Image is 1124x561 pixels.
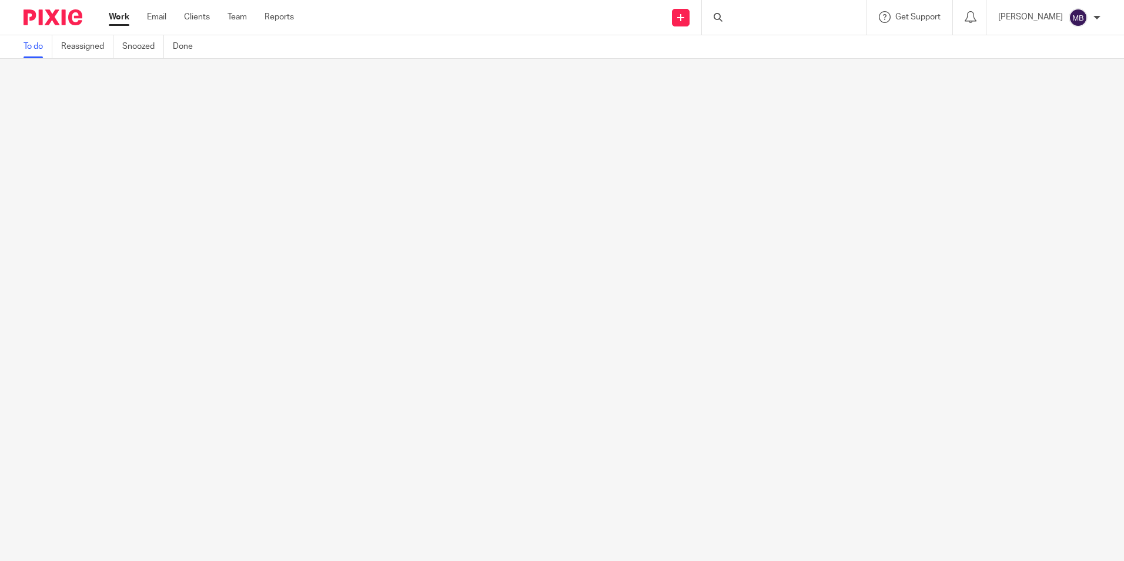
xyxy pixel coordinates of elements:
a: To do [24,35,52,58]
a: Team [228,11,247,23]
a: Email [147,11,166,23]
a: Reassigned [61,35,113,58]
a: Clients [184,11,210,23]
p: [PERSON_NAME] [998,11,1063,23]
span: Get Support [895,13,941,21]
a: Snoozed [122,35,164,58]
img: svg%3E [1069,8,1088,27]
a: Done [173,35,202,58]
a: Reports [265,11,294,23]
a: Work [109,11,129,23]
img: Pixie [24,9,82,25]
